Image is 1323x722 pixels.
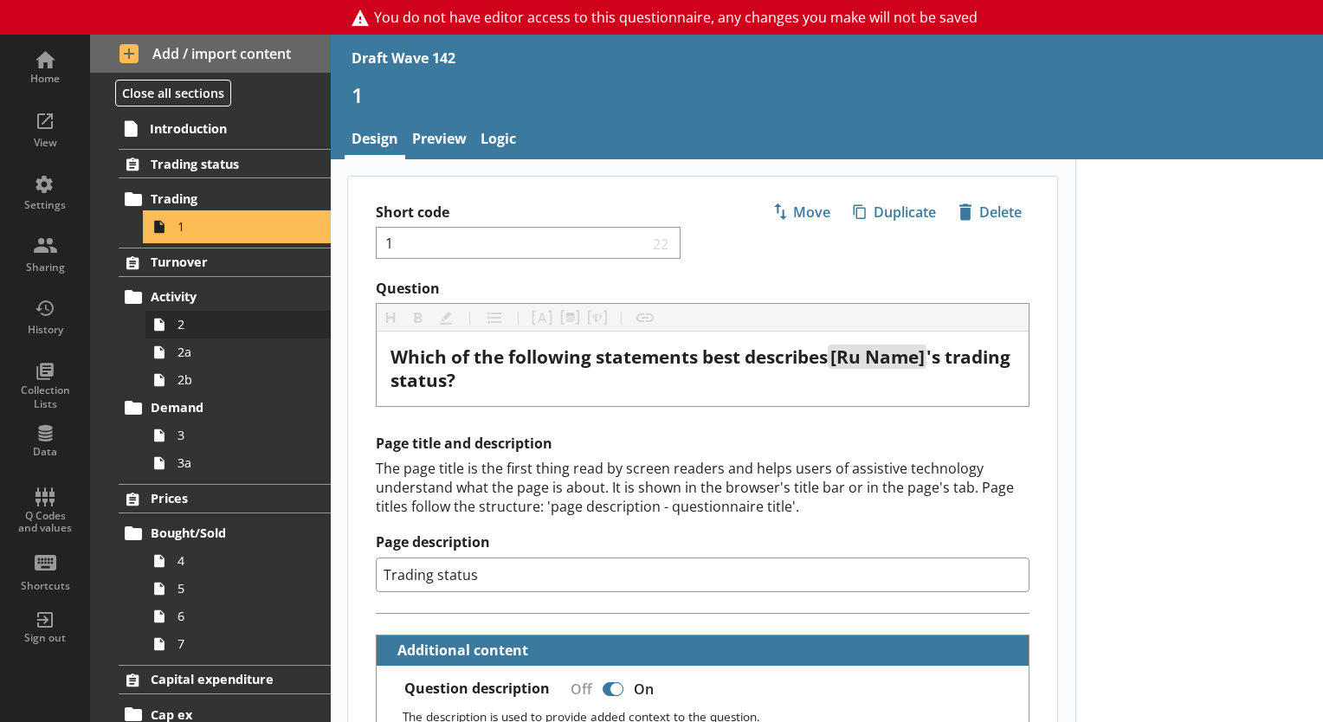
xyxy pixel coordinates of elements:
a: 2b [145,366,331,394]
a: Trading [119,185,331,213]
button: Delete [951,197,1029,227]
span: 22 [649,235,674,251]
li: Demand33a [126,394,331,477]
span: Delete [952,198,1029,226]
button: Additional content [384,635,532,666]
span: Capital expenditure [151,671,300,687]
a: 6 [145,603,331,630]
div: Sign out [15,631,75,645]
a: 3 [145,422,331,449]
span: 4 [177,552,307,569]
label: Question [376,280,1029,298]
span: 1 [177,218,307,235]
a: Bought/Sold [119,519,331,547]
div: Q Codes and values [15,510,75,535]
div: The page title is the first thing read by screen readers and helps users of assistive technology ... [376,459,1029,516]
div: On [627,674,668,704]
span: Demand [151,399,300,416]
h2: Page title and description [376,435,1029,453]
span: 6 [177,608,307,624]
div: Home [15,72,75,86]
div: Settings [15,198,75,212]
h1: 1 [352,81,1302,108]
a: Activity [119,283,331,311]
a: 2 [145,311,331,338]
li: Trading1 [126,185,331,241]
li: Trading statusTrading1 [90,149,331,240]
a: 5 [145,575,331,603]
button: Duplicate [845,197,944,227]
label: Page description [376,533,1029,551]
span: 3a [177,454,307,471]
a: 2a [145,338,331,366]
button: Close all sections [115,80,231,106]
span: 2b [177,371,307,388]
span: Introduction [150,120,300,137]
span: Which of the following statements best describes [390,345,828,369]
span: Prices [151,490,300,506]
span: Add / import content [119,44,302,63]
li: PricesBought/Sold4567 [90,484,331,658]
div: Sharing [15,261,75,274]
span: Move [765,198,837,226]
button: Add / import content [90,35,331,73]
a: Logic [474,122,523,159]
div: Data [15,445,75,459]
div: Off [557,674,599,704]
span: [Ru Name] [830,345,925,369]
a: Demand [119,394,331,422]
span: Bought/Sold [151,525,300,541]
a: 3a [145,449,331,477]
a: Turnover [119,248,331,277]
li: TurnoverActivity22a2bDemand33a [90,248,331,477]
a: Trading status [119,149,331,178]
div: Question [390,345,1015,392]
div: Draft Wave 142 [352,48,455,68]
li: Bought/Sold4567 [126,519,331,658]
span: 2a [177,344,307,360]
span: Activity [151,288,300,305]
div: Collection Lists [15,384,75,410]
span: Turnover [151,254,300,270]
span: Trading [151,190,300,207]
a: Introduction [118,114,331,142]
span: 2 [177,316,307,332]
a: 7 [145,630,331,658]
span: 5 [177,580,307,596]
label: Short code [376,203,703,222]
a: Design [345,122,405,159]
span: 's trading status? [390,345,1015,392]
div: Shortcuts [15,579,75,593]
div: View [15,136,75,150]
span: Trading status [151,156,300,172]
a: 1 [145,213,331,241]
a: Preview [405,122,474,159]
a: Capital expenditure [119,665,331,694]
span: 3 [177,427,307,443]
div: History [15,323,75,337]
a: Prices [119,484,331,513]
label: Question description [404,680,550,698]
button: Move [765,197,838,227]
span: Duplicate [846,198,943,226]
li: Activity22a2b [126,283,331,394]
span: 7 [177,635,307,652]
a: 4 [145,547,331,575]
